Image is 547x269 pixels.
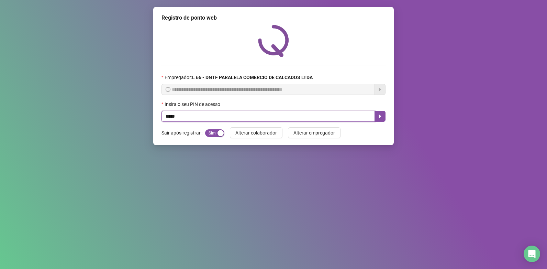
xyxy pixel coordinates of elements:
[192,75,313,80] strong: L 66 - DNTF PARALELA COMERCIO DE CALCADOS LTDA
[235,129,277,137] span: Alterar colaborador
[161,100,225,108] label: Insira o seu PIN de acesso
[293,129,335,137] span: Alterar empregador
[258,25,289,57] img: QRPoint
[165,74,313,81] span: Empregador :
[166,87,170,92] span: info-circle
[161,14,386,22] div: Registro de ponto web
[524,246,540,262] div: Open Intercom Messenger
[377,114,383,119] span: caret-right
[230,127,282,138] button: Alterar colaborador
[161,127,205,138] label: Sair após registrar
[288,127,341,138] button: Alterar empregador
